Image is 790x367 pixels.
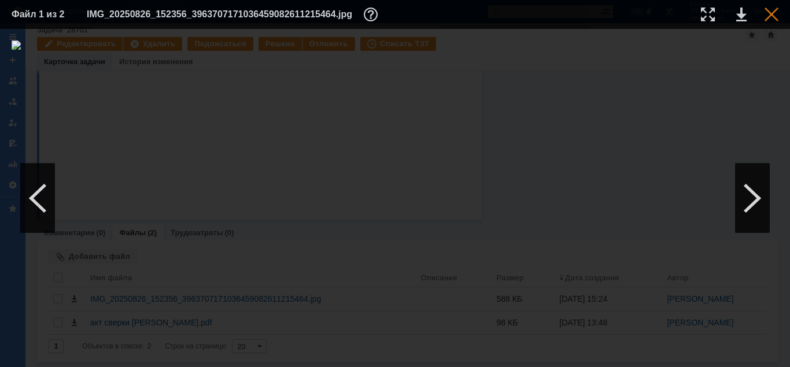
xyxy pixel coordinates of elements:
div: Дополнительная информация о файле (F11) [364,8,381,21]
div: Следующий файл [735,164,770,233]
div: Предыдущий файл [20,164,55,233]
div: IMG_20250826_152356_3963707171036459082611215464.jpg [87,8,381,21]
div: Закрыть окно (Esc) [765,8,778,21]
div: Увеличить масштаб [701,8,715,21]
span: : [128,18,131,28]
div: Файл 1 из 2 [12,10,69,19]
div: Скачать файл [736,8,747,21]
img: download [12,40,778,355]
